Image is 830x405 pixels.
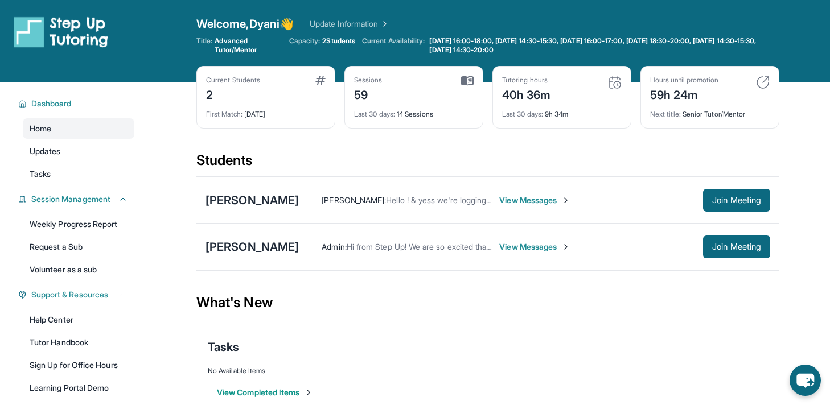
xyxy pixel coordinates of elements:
img: card [315,76,326,85]
div: [PERSON_NAME] [206,192,299,208]
a: Updates [23,141,134,162]
div: Tutoring hours [502,76,551,85]
a: Weekly Progress Report [23,214,134,234]
img: Chevron Right [378,18,389,30]
button: Session Management [27,193,128,205]
div: 59h 24m [650,85,718,103]
a: Help Center [23,309,134,330]
span: Join Meeting [712,243,761,250]
span: Home [30,123,51,134]
div: 14 Sessions [354,103,474,119]
div: No Available Items [208,366,768,375]
span: Session Management [31,193,110,205]
span: Join Meeting [712,197,761,204]
a: Tutor Handbook [23,332,134,353]
img: Chevron-Right [561,196,570,205]
div: 40h 36m [502,85,551,103]
button: chat-button [790,365,821,396]
div: 2 [206,85,260,103]
span: Tasks [30,168,51,180]
span: Title: [196,36,212,55]
span: Next title : [650,110,681,118]
img: Chevron-Right [561,242,570,251]
span: Support & Resources [31,289,108,300]
div: What's New [196,278,779,328]
a: Tasks [23,164,134,184]
span: Admin : [322,242,346,251]
span: Capacity: [289,36,321,46]
img: card [756,76,770,89]
a: Request a Sub [23,237,134,257]
span: Tasks [208,339,239,355]
button: Dashboard [27,98,128,109]
span: 2 Students [322,36,355,46]
button: Join Meeting [703,235,770,258]
img: logo [14,16,108,48]
span: First Match : [206,110,243,118]
div: Hours until promotion [650,76,718,85]
span: Current Availability: [362,36,425,55]
img: card [608,76,622,89]
a: Volunteer as a sub [23,259,134,280]
a: Home [23,118,134,139]
img: card [461,76,474,86]
div: [DATE] [206,103,326,119]
button: View Completed Items [217,387,313,398]
button: Support & Resources [27,289,128,300]
a: Learning Portal Demo [23,378,134,398]
a: [DATE] 16:00-18:00, [DATE] 14:30-15:30, [DATE] 16:00-17:00, [DATE] 18:30-20:00, [DATE] 14:30-15:3... [427,36,779,55]
div: Sessions [354,76,383,85]
a: Update Information [310,18,389,30]
div: [PERSON_NAME] [206,239,299,255]
div: Senior Tutor/Mentor [650,103,770,119]
span: Hello ! & yess we're logging in now [386,195,512,205]
span: Last 30 days : [354,110,395,118]
span: Dashboard [31,98,72,109]
div: Current Students [206,76,260,85]
div: 59 [354,85,383,103]
span: Last 30 days : [502,110,543,118]
span: Welcome, Dyani 👋 [196,16,294,32]
a: Sign Up for Office Hours [23,355,134,375]
span: [DATE] 16:00-18:00, [DATE] 14:30-15:30, [DATE] 16:00-17:00, [DATE] 18:30-20:00, [DATE] 14:30-15:3... [429,36,777,55]
div: Students [196,151,779,176]
span: [PERSON_NAME] : [322,195,386,205]
div: 9h 34m [502,103,622,119]
span: View Messages [499,195,570,206]
span: Advanced Tutor/Mentor [215,36,282,55]
button: Join Meeting [703,189,770,212]
span: View Messages [499,241,570,253]
span: Updates [30,146,61,157]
